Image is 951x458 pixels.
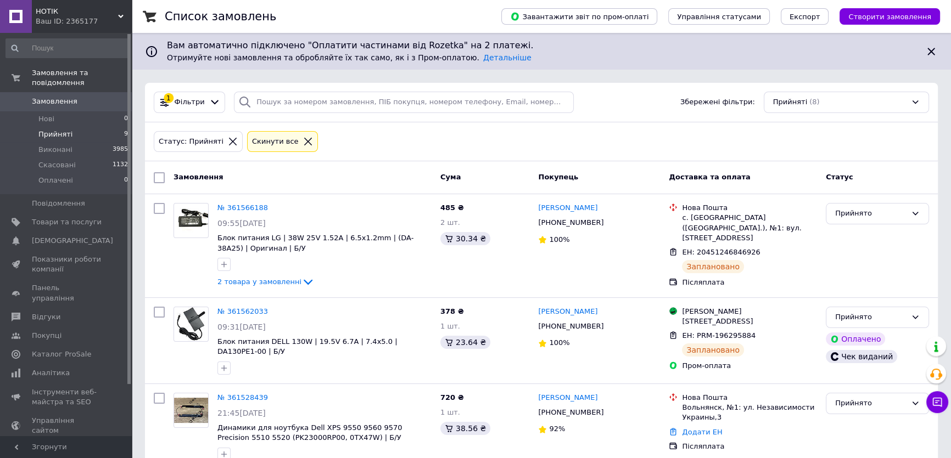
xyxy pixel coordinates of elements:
span: Cума [440,173,461,181]
a: 2 товара у замовленні [217,278,315,286]
a: № 361562033 [217,307,268,315]
span: 2 товара у замовленні [217,278,301,286]
span: Відгуки [32,312,60,322]
span: Статус [826,173,853,181]
span: 1132 [113,160,128,170]
a: № 361528439 [217,393,268,402]
span: Скасовані [38,160,76,170]
div: 1 [164,93,174,103]
div: 23.64 ₴ [440,336,490,349]
a: Додати ЕН [682,428,722,436]
a: Блок питания LG | 38W 25V 1.52A | 6.5x1.2mm | (DA-38A25) | Оригинал | Б/У [217,234,413,252]
div: Нова Пошта [682,203,817,213]
span: 9 [124,129,128,139]
a: Фото товару [174,393,209,428]
span: Управління сайтом [32,416,102,436]
span: НОТІК [36,7,118,16]
img: Фото товару [174,398,208,423]
span: Експорт [790,13,820,21]
a: [PERSON_NAME] [538,203,597,213]
div: с. [GEOGRAPHIC_DATA] ([GEOGRAPHIC_DATA].), №1: вул. [STREET_ADDRESS] [682,213,817,243]
div: [PERSON_NAME] [682,307,817,316]
span: Замовлення [174,173,223,181]
span: Інструменти веб-майстра та SEO [32,387,102,407]
div: [STREET_ADDRESS] [682,316,817,326]
span: 09:31[DATE] [217,323,266,331]
a: [PERSON_NAME] [538,393,597,403]
span: Повідомлення [32,199,85,208]
a: Блок питания DELL 130W | 19.5V 6.7A | 7.4x5.0 | DA130PE1-00 | Б/У [217,337,397,356]
button: Завантажити звіт по пром-оплаті [501,8,657,25]
button: Управління статусами [668,8,770,25]
input: Пошук за номером замовлення, ПІБ покупця, номером телефону, Email, номером накладної [234,92,574,113]
span: [PHONE_NUMBER] [538,218,603,227]
span: Замовлення та повідомлення [32,68,132,88]
span: Збережені фільтри: [680,97,755,108]
span: Доставка та оплата [669,173,750,181]
button: Експорт [781,8,829,25]
span: Створити замовлення [848,13,931,21]
span: Покупці [32,331,61,341]
span: Аналітика [32,368,70,378]
span: 92% [549,425,565,433]
span: 100% [549,235,569,244]
span: 1 шт. [440,322,460,330]
div: Прийнято [835,398,907,409]
span: Прийняті [773,97,807,108]
span: Каталог ProSale [32,349,91,359]
div: Пром-оплата [682,361,817,371]
div: Cкинути все [250,136,301,148]
button: Створити замовлення [840,8,940,25]
span: 0 [124,176,128,185]
div: 30.34 ₴ [440,232,490,245]
span: Показники роботи компанії [32,255,102,274]
div: 38.56 ₴ [440,422,490,435]
a: Фото товару [174,203,209,238]
h1: Список замовлень [165,10,276,23]
div: Статус: Прийняті [156,136,226,148]
div: Вольнянск, №1: ул. Независимости Украины,3 [682,403,817,422]
span: 100% [549,338,569,347]
span: Отримуйте нові замовлення та обробляйте їх так само, як і з Пром-оплатою. [167,53,532,62]
span: Вам автоматично підключено "Оплатити частинами від Rozetka" на 2 платежі. [167,39,916,52]
span: (8) [809,98,819,106]
div: Післяплата [682,278,817,287]
span: Покупець [538,173,578,181]
span: 2 шт. [440,218,460,227]
span: [DEMOGRAPHIC_DATA] [32,236,113,246]
a: Динамики для ноутбука Dell XPS 9550 9560 9570 Precision 5510 5520 (PK23000RP00, 0TX47W) | Б/У [217,423,402,442]
span: [PHONE_NUMBER] [538,322,603,330]
span: ЕН: PRM-196295884 [682,331,756,340]
div: Прийнято [835,208,907,219]
a: № 361566188 [217,203,268,212]
div: Нова Пошта [682,393,817,403]
div: Ваш ID: 2365177 [36,16,132,26]
span: 378 ₴ [440,307,464,315]
span: Фільтри [175,97,205,108]
div: Оплачено [826,332,885,346]
span: Замовлення [32,97,77,106]
span: Прийняті [38,129,72,139]
span: 09:55[DATE] [217,219,266,228]
span: 0 [124,114,128,124]
div: Заплановано [682,260,744,273]
span: Нові [38,114,54,124]
a: Створити замовлення [829,12,940,20]
span: 720 ₴ [440,393,464,402]
a: Детальніше [483,53,532,62]
a: Фото товару [174,307,209,342]
img: Фото товару [177,307,205,341]
span: [PHONE_NUMBER] [538,408,603,416]
span: ЕН: 20451246846926 [682,248,760,256]
span: Завантажити звіт по пром-оплаті [510,12,648,21]
a: [PERSON_NAME] [538,307,597,317]
span: 3985 [113,145,128,155]
span: 21:45[DATE] [217,409,266,417]
div: Заплановано [682,343,744,357]
input: Пошук [5,38,129,58]
img: Фото товару [174,208,208,234]
span: 485 ₴ [440,203,464,212]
